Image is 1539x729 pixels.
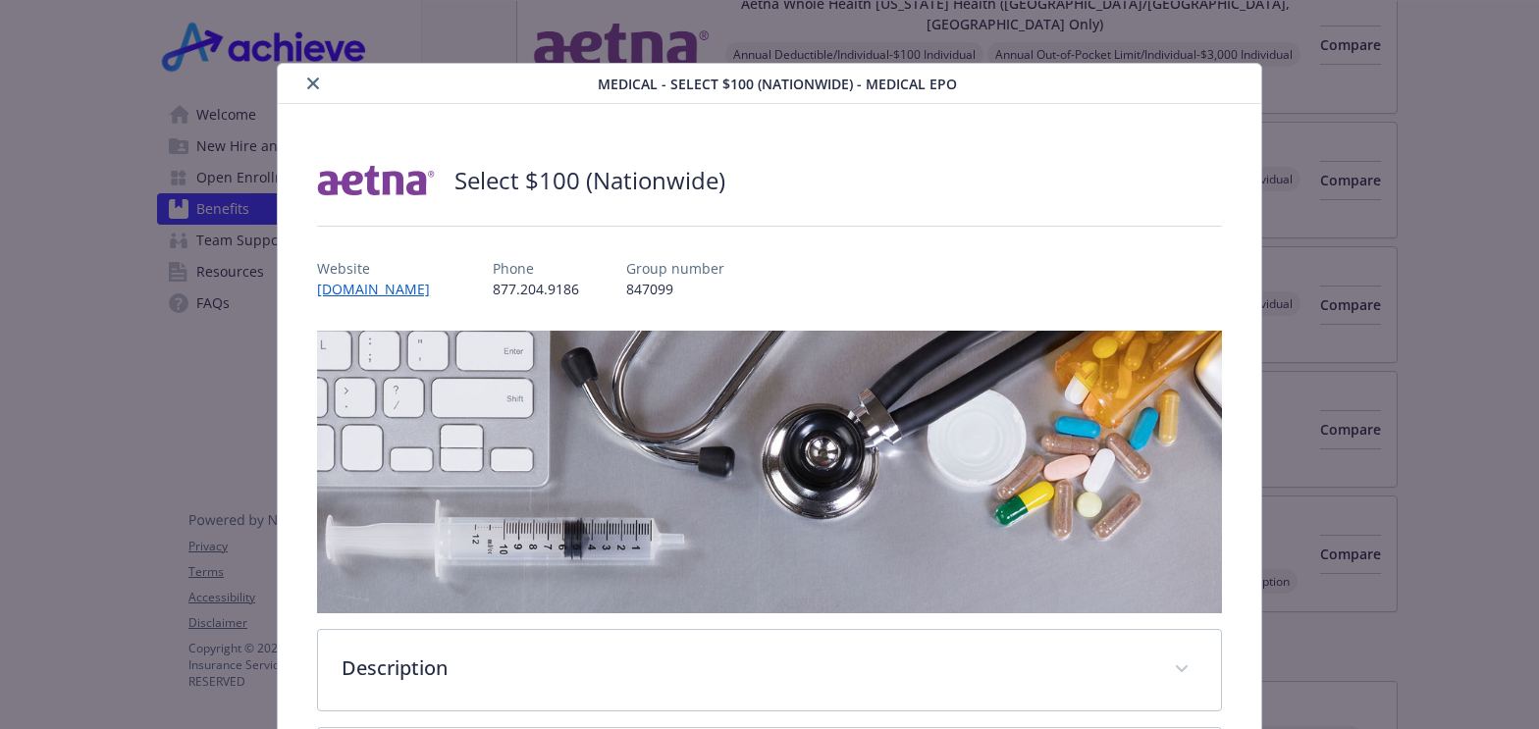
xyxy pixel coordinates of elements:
[342,653,1150,683] p: Description
[598,74,957,94] span: Medical - Select $100 (Nationwide) - Medical EPO
[626,258,724,279] p: Group number
[317,258,446,279] p: Website
[493,279,579,299] p: 877.204.9186
[318,630,1221,710] div: Description
[493,258,579,279] p: Phone
[626,279,724,299] p: 847099
[317,151,435,210] img: Aetna Inc
[301,72,325,95] button: close
[454,164,725,197] h2: Select $100 (Nationwide)
[317,331,1222,613] img: banner
[317,280,446,298] a: [DOMAIN_NAME]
